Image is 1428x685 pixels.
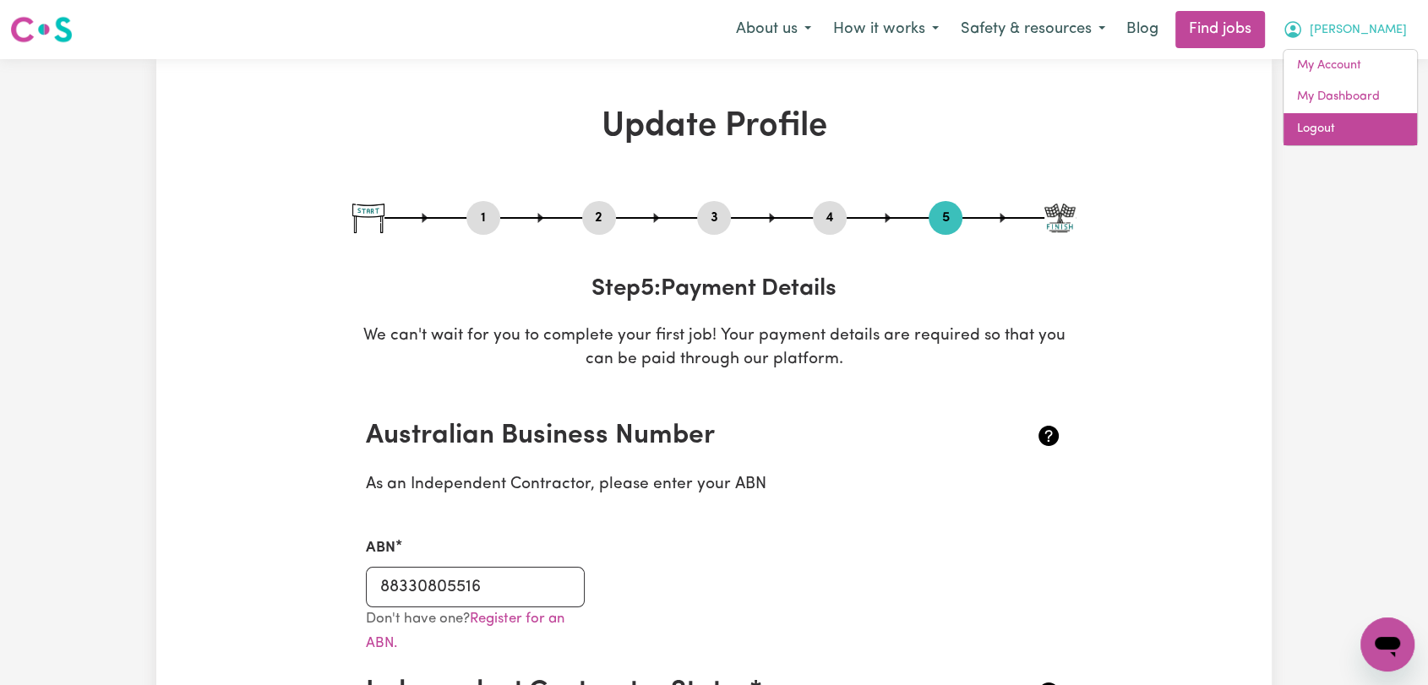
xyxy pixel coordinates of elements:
[352,106,1076,147] h1: Update Profile
[10,14,73,45] img: Careseekers logo
[466,207,500,229] button: Go to step 1
[1310,21,1407,40] span: [PERSON_NAME]
[950,12,1116,47] button: Safety & resources
[352,275,1076,304] h3: Step 5 : Payment Details
[725,12,822,47] button: About us
[582,207,616,229] button: Go to step 2
[1175,11,1265,48] a: Find jobs
[929,207,962,229] button: Go to step 5
[1360,617,1414,671] iframe: Button to launch messaging window
[1272,12,1418,47] button: My Account
[1284,50,1417,82] a: My Account
[366,567,585,607] input: e.g. 51 824 753 556
[1284,81,1417,113] a: My Dashboard
[1116,11,1169,48] a: Blog
[352,324,1076,373] p: We can't wait for you to complete your first job! Your payment details are required so that you c...
[366,537,395,559] label: ABN
[366,473,1062,497] p: As an Independent Contractor, please enter your ABN
[1283,49,1418,146] div: My Account
[697,207,731,229] button: Go to step 3
[366,612,564,650] a: Register for an ABN.
[822,12,950,47] button: How it works
[1284,113,1417,145] a: Logout
[366,612,564,650] small: Don't have one?
[813,207,847,229] button: Go to step 4
[10,10,73,49] a: Careseekers logo
[366,420,946,452] h2: Australian Business Number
